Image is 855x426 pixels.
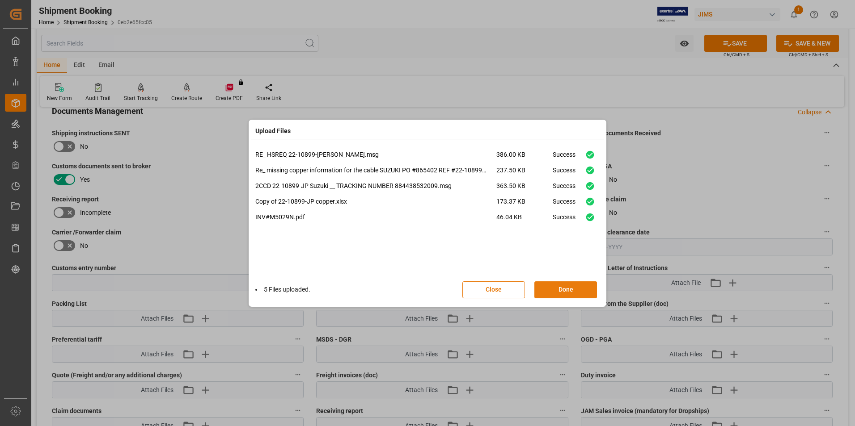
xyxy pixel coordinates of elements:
p: Copy of 22-10899-JP copper.xlsx [255,197,496,206]
span: 363.50 KB [496,181,553,197]
div: Success [553,197,576,213]
div: Success [553,213,576,228]
p: Re_ missing copper information for the cable SUZUKI PO #865402 REF #22-10899-JP.msg [255,166,496,175]
div: Success [553,181,576,197]
p: 2CCD 22-10899-JP Suzuki __ TRACKING NUMBER 884438532009.msg [255,181,496,191]
span: 173.37 KB [496,197,553,213]
span: 46.04 KB [496,213,553,228]
span: 237.50 KB [496,166,553,181]
p: INV#M5029N.pdf [255,213,496,222]
span: 386.00 KB [496,150,553,166]
h4: Upload Files [255,126,291,136]
button: Done [534,281,597,298]
div: Success [553,166,576,181]
li: 5 Files uploaded. [255,285,310,294]
button: Close [462,281,525,298]
div: Success [553,150,576,166]
p: RE_ HSREQ 22-10899-[PERSON_NAME].msg [255,150,496,159]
